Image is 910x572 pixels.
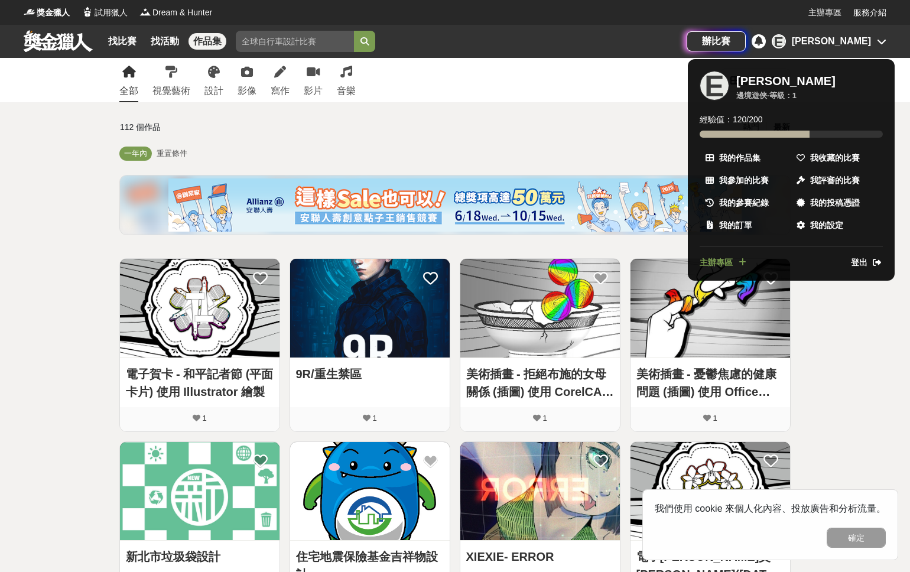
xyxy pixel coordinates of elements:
a: 我參加的比賽 [700,170,791,191]
a: 我收藏的比賽 [791,147,882,168]
span: 我的訂單 [719,219,752,232]
div: 等級： 1 [769,90,797,102]
span: 我的設定 [810,219,843,232]
a: 我的訂單 [700,214,791,236]
span: 我評審的比賽 [810,174,860,187]
div: [PERSON_NAME] [736,74,836,88]
a: 我的參賽紀錄 [700,192,791,213]
span: 我的作品集 [719,152,760,164]
div: E [700,71,729,100]
span: 登出 [851,256,867,269]
a: 我的投稿憑證 [791,192,882,213]
span: · [767,90,769,102]
div: 邊境遊俠 [736,90,767,102]
span: 主辦專區 [700,256,733,269]
a: 登出 [851,256,883,269]
span: 我收藏的比賽 [810,152,860,164]
button: 確定 [827,528,886,548]
span: 我的投稿憑證 [810,197,860,209]
span: 我的參賽紀錄 [719,197,769,209]
span: 我們使用 cookie 來個人化內容、投放廣告和分析流量。 [655,503,886,513]
span: 我參加的比賽 [719,174,769,187]
a: 我評審的比賽 [791,170,882,191]
a: 我的作品集 [700,147,791,168]
a: 主辦專區 [700,256,748,269]
a: 辦比賽 [687,31,746,51]
a: 我的設定 [791,214,882,236]
span: 經驗值： 120 / 200 [700,113,763,126]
